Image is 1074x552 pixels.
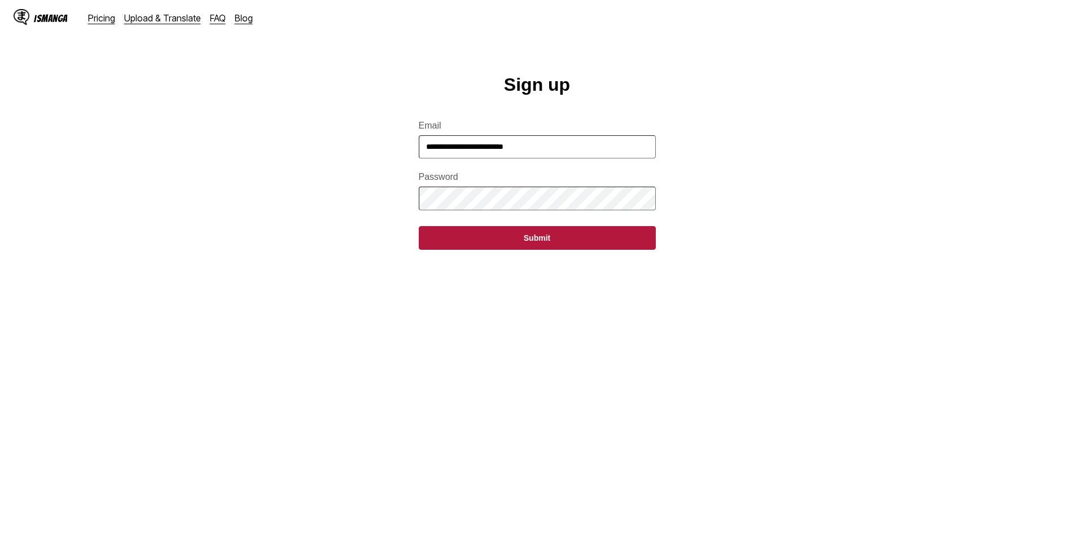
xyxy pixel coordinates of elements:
button: Submit [419,226,656,250]
div: IsManga [34,13,68,24]
label: Email [419,121,656,131]
a: Upload & Translate [124,12,201,24]
h1: Sign up [504,74,570,95]
img: IsManga Logo [14,9,29,25]
a: Blog [235,12,253,24]
a: Pricing [88,12,115,24]
label: Password [419,172,656,182]
a: FAQ [210,12,226,24]
a: IsManga LogoIsManga [14,9,88,27]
